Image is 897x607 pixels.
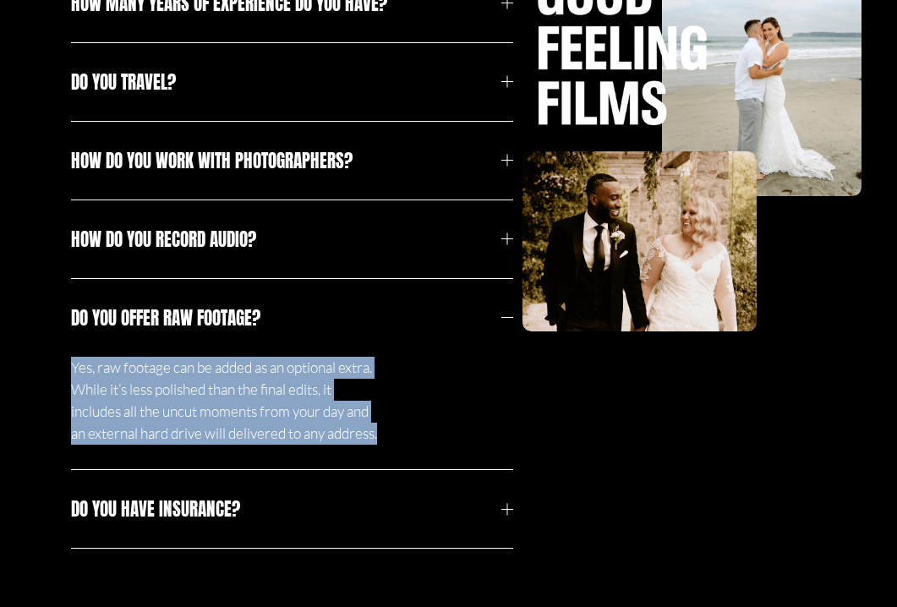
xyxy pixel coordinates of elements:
[71,470,514,548] button: Do you have insurance?
[71,357,514,470] div: Do you offer raw footage?
[71,200,514,278] button: How do you record audio?
[71,495,502,522] span: Do you have insurance?
[71,122,514,200] button: How do you work with photographers?
[71,43,514,121] button: Do you travel?
[71,357,381,445] p: Yes, raw footage can be added as an optional extra. While it’s less polished than the final edits...
[71,68,502,96] span: Do you travel?
[71,147,502,174] span: How do you work with photographers?
[71,304,502,331] span: Do you offer raw footage?
[71,279,514,357] button: Do you offer raw footage?
[71,226,502,253] span: How do you record audio?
